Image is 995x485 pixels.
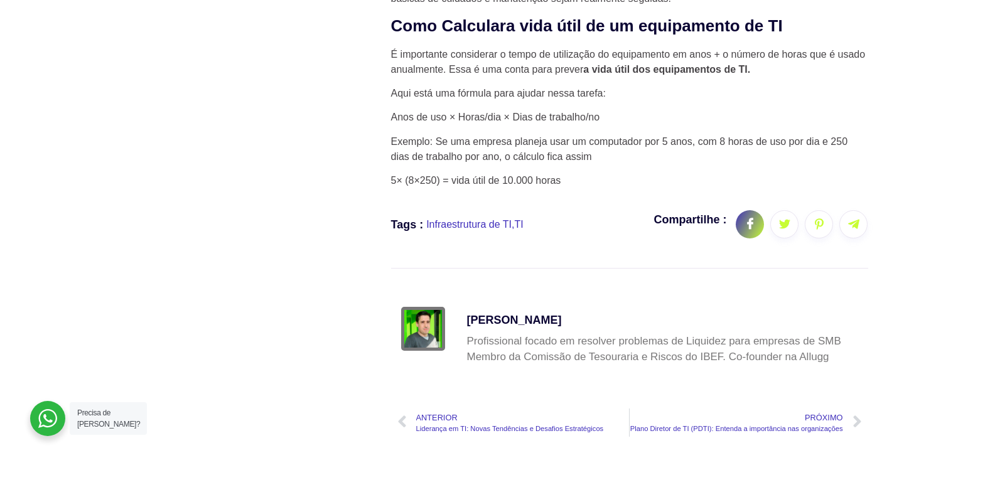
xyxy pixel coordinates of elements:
[391,47,868,77] p: É importante considerar o tempo de utilização do equipamento em anos + o número de horas que é us...
[391,173,868,188] p: 5× (8×250) = vida útil de 10.000 horas
[391,86,868,101] p: Aqui está uma fórmula para ajudar nessa tarefa:
[391,16,868,37] h2: Como Calcular
[769,324,995,485] div: Widget de chat
[805,210,833,238] a: social-share
[630,408,862,437] a: PróximoPlano Diretor de TI (PDTI): Entenda a importância nas organizações
[630,424,843,434] span: Plano Diretor de TI (PDTI): Entenda a importância nas organizações
[467,312,858,329] h5: [PERSON_NAME]
[514,217,523,232] span: TI
[416,424,604,434] span: Liderança em TI: Novas Tendências e Desafios Estratégicos
[391,110,868,125] p: Anos de uso × Horas/dia × Dias de trabalho/no
[416,412,604,424] span: Anterior
[630,412,843,424] span: Próximo
[391,216,424,233] div: Tags :
[391,134,868,164] p: Exemplo: Se uma empresa planeja usar um computador por 5 anos, com 8 horas de uso por dia e 250 d...
[77,408,140,429] span: Precisa de [PERSON_NAME]?
[839,210,868,238] a: social-share
[583,64,750,75] strong: a vida útil dos equipamentos de TI.
[653,211,726,228] p: Compartilhe :
[769,324,995,485] iframe: Chat Widget
[397,408,630,437] a: AnteriorLiderança em TI: Novas Tendências e Desafios Estratégicos
[770,210,799,238] a: social-share
[426,217,512,232] span: Infraestrutura de TI
[401,307,445,351] img: Foto de Francisco Carmuega
[506,16,783,35] strong: a vida útil de um equipamento de TI
[736,210,764,238] a: social-share
[426,219,523,230] span: ,
[467,333,858,365] div: Profissional focado em resolver problemas de Liquidez para empresas de SMB Membro da Comissão de ...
